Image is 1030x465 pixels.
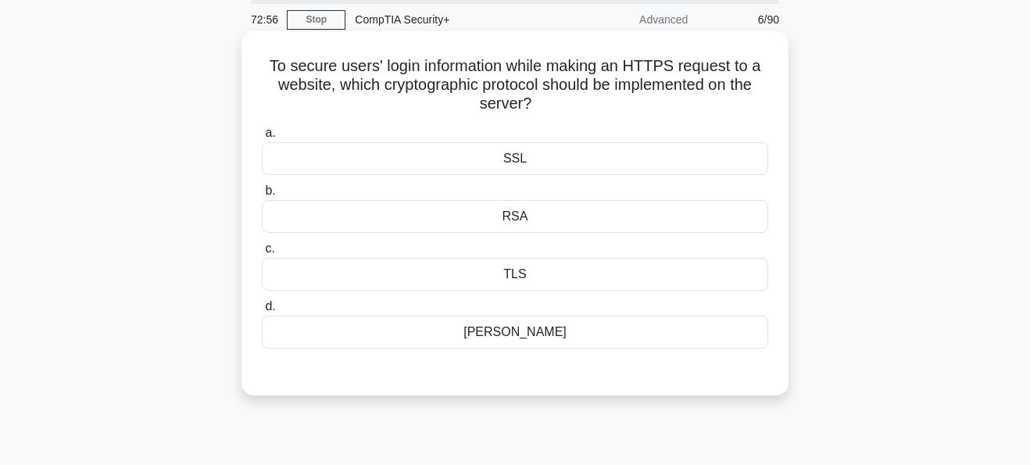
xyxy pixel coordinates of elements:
[265,299,275,313] span: d.
[262,258,768,291] div: TLS
[260,56,770,114] h5: To secure users' login information while making an HTTPS request to a website, which cryptographi...
[560,4,697,35] div: Advanced
[265,184,275,197] span: b.
[262,200,768,233] div: RSA
[287,10,345,30] a: Stop
[345,4,560,35] div: CompTIA Security+
[265,241,274,255] span: c.
[262,142,768,175] div: SSL
[697,4,789,35] div: 6/90
[241,4,287,35] div: 72:56
[265,126,275,139] span: a.
[262,316,768,349] div: [PERSON_NAME]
